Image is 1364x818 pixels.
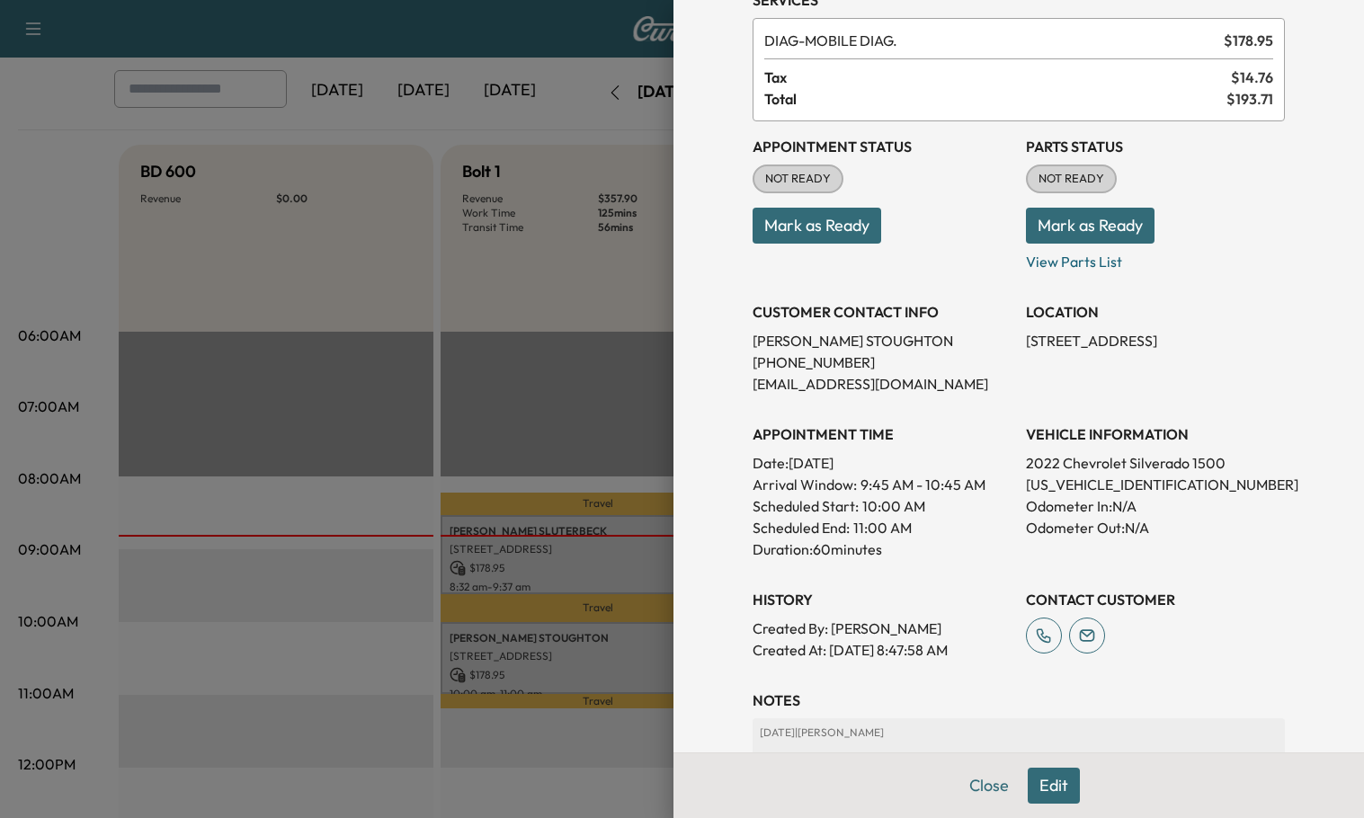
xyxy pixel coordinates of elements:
[1026,452,1285,474] p: 2022 Chevrolet Silverado 1500
[860,474,985,495] span: 9:45 AM - 10:45 AM
[1026,474,1285,495] p: [US_VEHICLE_IDENTIFICATION_NUMBER]
[1026,244,1285,272] p: View Parts List
[754,170,842,188] span: NOT READY
[1028,170,1115,188] span: NOT READY
[760,747,1278,779] div: thinks he is having a battery issue
[753,351,1012,373] p: [PHONE_NUMBER]
[1026,589,1285,610] h3: CONTACT CUSTOMER
[1028,768,1080,804] button: Edit
[753,301,1012,323] h3: CUSTOMER CONTACT INFO
[1026,495,1285,517] p: Odometer In: N/A
[1026,517,1285,538] p: Odometer Out: N/A
[753,474,1012,495] p: Arrival Window:
[753,208,881,244] button: Mark as Ready
[1231,67,1273,88] span: $ 14.76
[1026,301,1285,323] h3: LOCATION
[1026,330,1285,351] p: [STREET_ADDRESS]
[753,373,1012,395] p: [EMAIL_ADDRESS][DOMAIN_NAME]
[760,725,1278,740] p: [DATE] | [PERSON_NAME]
[753,423,1012,445] h3: APPOINTMENT TIME
[753,517,850,538] p: Scheduled End:
[1224,30,1273,51] span: $ 178.95
[1226,88,1273,110] span: $ 193.71
[753,538,1012,560] p: Duration: 60 minutes
[753,689,1285,711] h3: NOTES
[753,589,1012,610] h3: History
[764,67,1231,88] span: Tax
[753,495,859,517] p: Scheduled Start:
[764,30,1217,51] span: MOBILE DIAG.
[753,618,1012,639] p: Created By : [PERSON_NAME]
[753,330,1012,351] p: [PERSON_NAME] STOUGHTON
[1026,423,1285,445] h3: VEHICLE INFORMATION
[958,768,1021,804] button: Close
[853,517,912,538] p: 11:00 AM
[753,639,1012,661] p: Created At : [DATE] 8:47:58 AM
[1026,136,1285,157] h3: Parts Status
[1026,208,1154,244] button: Mark as Ready
[862,495,925,517] p: 10:00 AM
[764,88,1226,110] span: Total
[753,136,1012,157] h3: Appointment Status
[753,452,1012,474] p: Date: [DATE]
